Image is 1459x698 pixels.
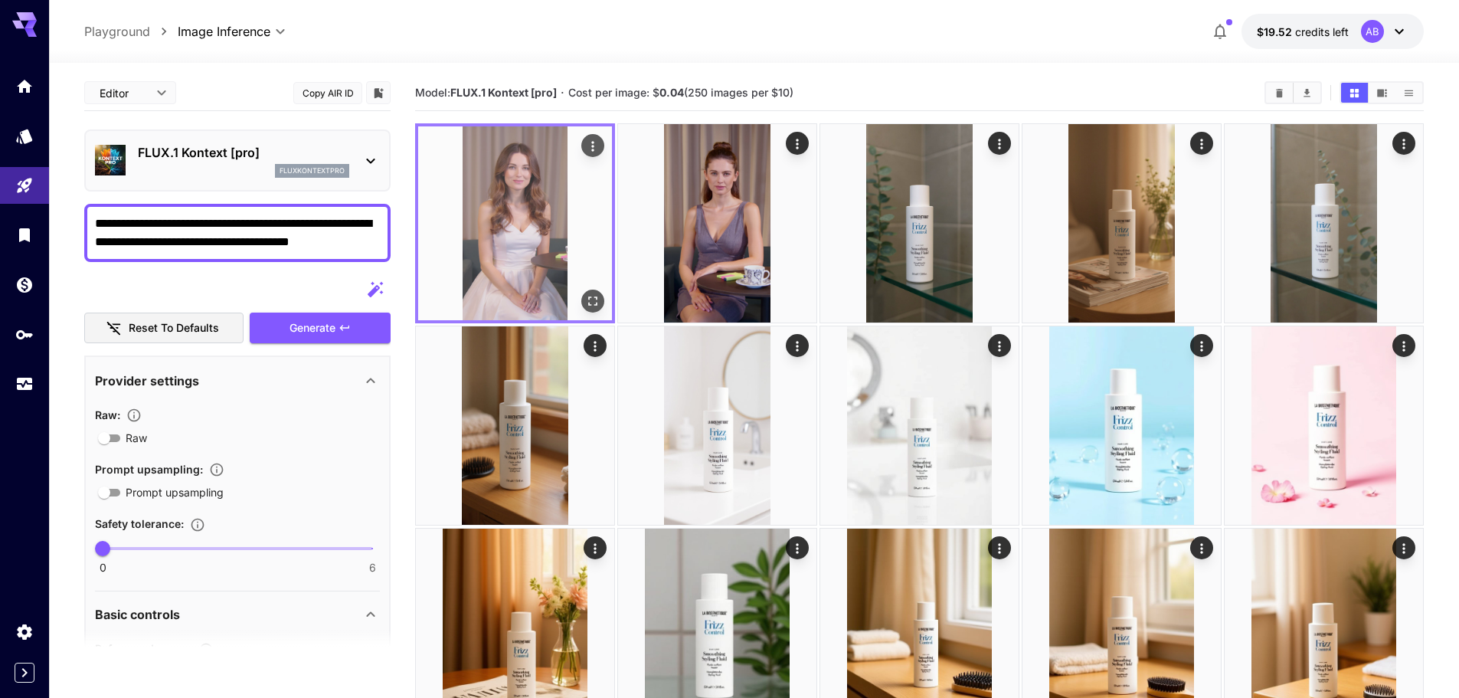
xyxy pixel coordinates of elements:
[786,132,809,155] div: Actions
[1241,14,1424,49] button: $19.5238AB
[15,126,34,146] div: Models
[84,313,244,344] button: Reset to defaults
[1392,334,1415,357] div: Actions
[84,22,178,41] nav: breadcrumb
[95,408,120,421] span: Raw :
[1022,326,1221,525] img: 9k=
[561,84,564,102] p: ·
[584,334,607,357] div: Actions
[15,375,34,394] div: Usage
[1225,326,1423,525] img: 2Q==
[95,372,199,390] p: Provider settings
[1266,83,1293,103] button: Clear Images
[1264,81,1322,104] div: Clear ImagesDownload All
[820,326,1019,525] img: 9k=
[293,82,362,104] button: Copy AIR ID
[95,517,184,530] span: Safety tolerance :
[1257,25,1295,38] span: $19.52
[95,596,380,633] div: Basic controls
[15,663,34,683] button: Expand sidebar
[1341,83,1368,103] button: Show images in grid view
[584,536,607,559] div: Actions
[15,275,34,294] div: Wallet
[15,325,34,344] div: API Keys
[1340,81,1424,104] div: Show images in grid viewShow images in video viewShow images in list view
[568,86,793,99] span: Cost per image: $ (250 images per $10)
[1392,536,1415,559] div: Actions
[1225,124,1423,323] img: 9k=
[100,560,106,575] span: 0
[280,165,345,176] p: fluxkontextpro
[15,77,34,96] div: Home
[120,408,148,423] button: Controls the level of post-processing applied to generated images.
[581,290,604,313] div: Open in fullscreen
[418,126,612,320] img: Z
[1190,536,1213,559] div: Actions
[1190,334,1213,357] div: Actions
[95,362,380,399] div: Provider settings
[786,536,809,559] div: Actions
[786,334,809,357] div: Actions
[95,605,180,624] p: Basic controls
[138,143,349,162] p: FLUX.1 Kontext [pro]
[290,319,335,338] span: Generate
[581,134,604,157] div: Actions
[100,85,147,101] span: Editor
[95,137,380,184] div: FLUX.1 Kontext [pro]fluxkontextpro
[184,517,211,533] button: Controls the tolerance level for input and output content moderation. Lower values apply stricter...
[450,86,557,99] b: FLUX.1 Kontext [pro]
[1369,83,1395,103] button: Show images in video view
[369,560,376,575] span: 6
[1190,132,1213,155] div: Actions
[178,22,270,41] span: Image Inference
[1392,132,1415,155] div: Actions
[1295,25,1349,38] span: credits left
[250,313,391,344] button: Generate
[988,536,1011,559] div: Actions
[659,86,684,99] b: 0.04
[820,124,1019,323] img: 2Q==
[1395,83,1422,103] button: Show images in list view
[126,484,224,500] span: Prompt upsampling
[1361,20,1384,43] div: AB
[416,326,614,525] img: Z
[15,622,34,641] div: Settings
[1294,83,1320,103] button: Download All
[84,22,150,41] a: Playground
[95,463,203,476] span: Prompt upsampling :
[1257,24,1349,40] div: $19.5238
[988,132,1011,155] div: Actions
[1022,124,1221,323] img: Z
[126,430,147,446] span: Raw
[415,86,557,99] span: Model:
[988,334,1011,357] div: Actions
[618,326,816,525] img: Z
[203,462,231,477] button: Enables automatic enhancement and expansion of the input prompt to improve generation quality and...
[15,176,34,195] div: Playground
[618,124,816,323] img: 2Q==
[371,84,385,102] button: Add to library
[15,225,34,244] div: Library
